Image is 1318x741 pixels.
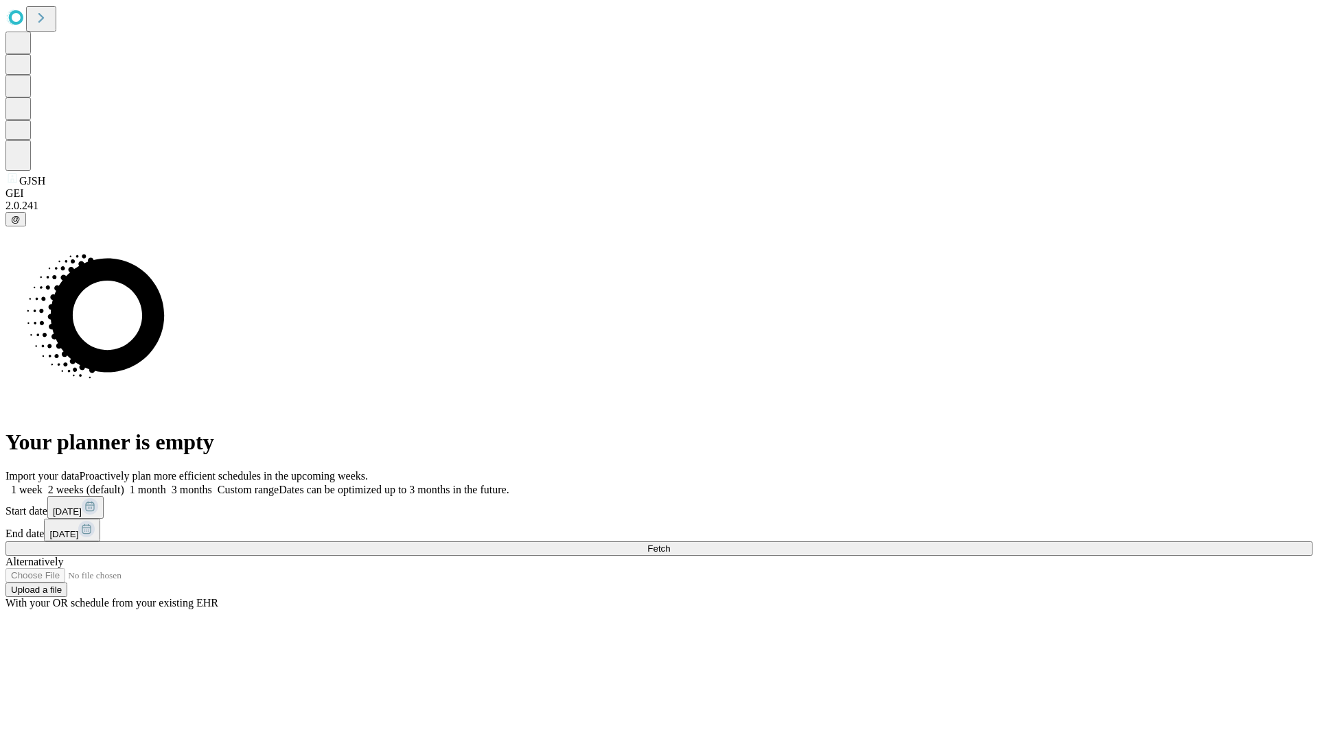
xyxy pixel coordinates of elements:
div: GEI [5,187,1313,200]
span: Fetch [647,543,670,554]
span: [DATE] [49,529,78,539]
span: [DATE] [53,506,82,517]
div: Start date [5,496,1313,519]
button: Fetch [5,541,1313,556]
span: Proactively plan more efficient schedules in the upcoming weeks. [80,470,368,482]
button: Upload a file [5,583,67,597]
span: Custom range [218,484,279,495]
span: 2 weeks (default) [48,484,124,495]
span: Dates can be optimized up to 3 months in the future. [279,484,509,495]
h1: Your planner is empty [5,430,1313,455]
button: [DATE] [47,496,104,519]
span: GJSH [19,175,45,187]
button: [DATE] [44,519,100,541]
span: Alternatively [5,556,63,567]
span: @ [11,214,21,224]
div: End date [5,519,1313,541]
span: 1 month [130,484,166,495]
span: Import your data [5,470,80,482]
div: 2.0.241 [5,200,1313,212]
span: 1 week [11,484,43,495]
span: 3 months [172,484,212,495]
span: With your OR schedule from your existing EHR [5,597,218,609]
button: @ [5,212,26,226]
